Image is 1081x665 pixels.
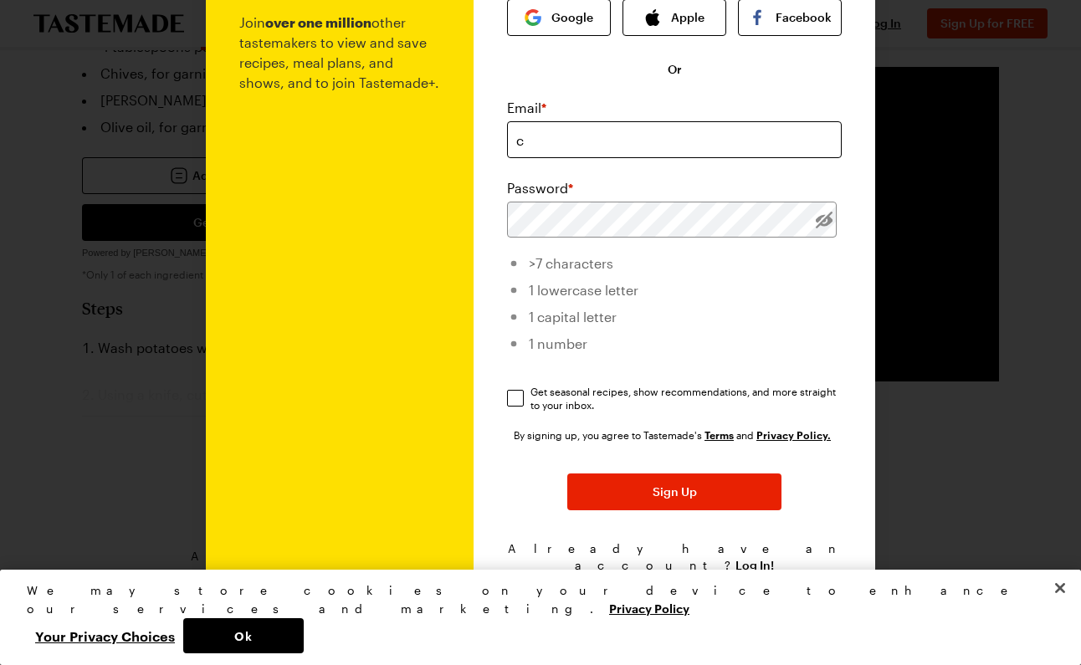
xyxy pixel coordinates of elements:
[507,98,546,118] label: Email
[567,473,781,510] button: Sign Up
[27,581,1040,618] div: We may store cookies on your device to enhance our services and marketing.
[508,541,842,572] span: Already have an account?
[514,427,835,443] div: By signing up, you agree to Tastemade's and
[183,618,304,653] button: Ok
[27,581,1040,653] div: Privacy
[529,335,587,351] span: 1 number
[529,255,613,271] span: >7 characters
[529,309,617,325] span: 1 capital letter
[265,14,371,30] b: over one million
[27,618,183,653] button: Your Privacy Choices
[704,427,734,442] a: Tastemade Terms of Service
[653,483,697,500] span: Sign Up
[668,61,682,78] span: Or
[735,557,774,574] button: Log In!
[609,600,689,616] a: More information about your privacy, opens in a new tab
[1042,570,1078,606] button: Close
[756,427,831,442] a: Tastemade Privacy Policy
[507,390,524,407] input: Get seasonal recipes, show recommendations, and more straight to your inbox.
[530,385,843,412] span: Get seasonal recipes, show recommendations, and more straight to your inbox.
[529,282,638,298] span: 1 lowercase letter
[507,178,573,198] label: Password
